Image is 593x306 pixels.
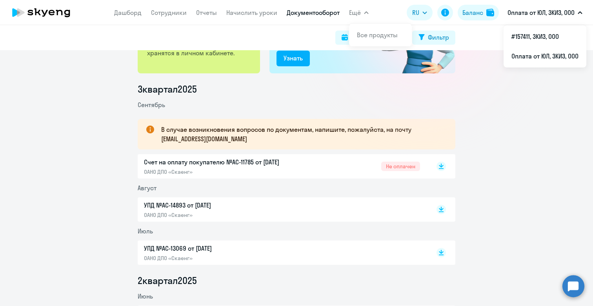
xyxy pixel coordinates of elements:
a: Отчеты [196,9,217,16]
p: Оплата от ЮЛ, 3КИЗ, ООО [508,8,575,17]
button: Поиск за период [335,31,407,45]
button: Фильтр [412,31,455,45]
button: RU [407,5,433,20]
span: Не оплачен [381,162,420,171]
a: Сотрудники [151,9,187,16]
div: Фильтр [428,33,449,42]
a: Счет на оплату покупателю №AC-11785 от [DATE]ОАНО ДПО «Скаенг»Не оплачен [144,157,420,175]
span: Ещё [349,8,361,17]
p: УПД №AC-14893 от [DATE] [144,200,309,210]
span: Июнь [138,292,153,300]
li: 2 квартал 2025 [138,274,455,287]
p: ОАНО ДПО «Скаенг» [144,211,309,219]
a: Документооборот [287,9,340,16]
p: В случае возникновения вопросов по документам, напишите, пожалуйста, на почту [EMAIL_ADDRESS][DOM... [161,125,441,144]
a: Начислить уроки [226,9,277,16]
img: balance [486,9,494,16]
span: Август [138,184,156,192]
p: ОАНО ДПО «Скаенг» [144,168,309,175]
button: Оплата от ЮЛ, 3КИЗ, ООО [504,3,586,22]
button: Балансbalance [458,5,499,20]
span: Сентябрь [138,101,165,109]
button: Узнать [276,51,310,66]
span: RU [412,8,419,17]
div: Баланс [462,8,483,17]
li: 3 квартал 2025 [138,83,455,95]
button: Ещё [349,5,369,20]
span: Июль [138,227,153,235]
p: ОАНО ДПО «Скаенг» [144,255,309,262]
a: УПД №AC-14893 от [DATE]ОАНО ДПО «Скаенг» [144,200,420,219]
p: УПД №AC-13069 от [DATE] [144,244,309,253]
div: Узнать [284,53,303,63]
a: УПД №AC-13069 от [DATE]ОАНО ДПО «Скаенг» [144,244,420,262]
a: Дашборд [114,9,142,16]
p: Счет на оплату покупателю №AC-11785 от [DATE] [144,157,309,167]
ul: Ещё [504,25,586,67]
a: Все продукты [357,31,398,39]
